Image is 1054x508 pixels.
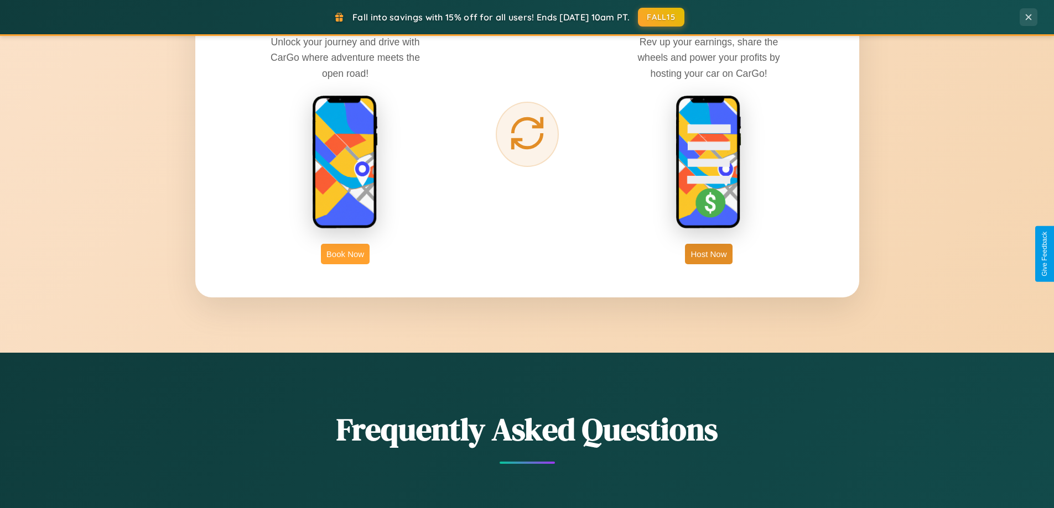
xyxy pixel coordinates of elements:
p: Unlock your journey and drive with CarGo where adventure meets the open road! [262,34,428,81]
img: rent phone [312,95,378,230]
button: Book Now [321,244,370,264]
h2: Frequently Asked Questions [195,408,859,451]
button: Host Now [685,244,732,264]
p: Rev up your earnings, share the wheels and power your profits by hosting your car on CarGo! [626,34,792,81]
button: FALL15 [638,8,684,27]
span: Fall into savings with 15% off for all users! Ends [DATE] 10am PT. [352,12,630,23]
div: Give Feedback [1041,232,1048,276]
img: host phone [676,95,742,230]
